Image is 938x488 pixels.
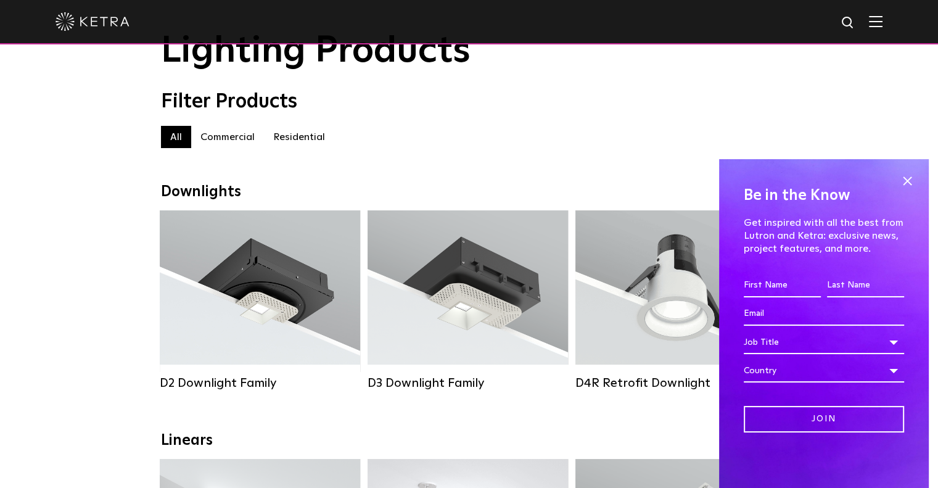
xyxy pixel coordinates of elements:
input: Email [744,302,904,326]
div: D3 Downlight Family [368,376,568,391]
a: D4R Retrofit Downlight Lumen Output:800Colors:White / BlackBeam Angles:15° / 25° / 40° / 60°Watta... [575,210,776,391]
input: First Name [744,274,821,297]
input: Last Name [827,274,904,297]
div: Linears [161,432,778,450]
a: D3 Downlight Family Lumen Output:700 / 900 / 1100Colors:White / Black / Silver / Bronze / Paintab... [368,210,568,391]
div: D4R Retrofit Downlight [575,376,776,391]
div: D2 Downlight Family [160,376,360,391]
div: Country [744,359,904,383]
span: Lighting Products [161,33,471,70]
h4: Be in the Know [744,184,904,207]
div: Downlights [161,183,778,201]
div: Job Title [744,331,904,354]
p: Get inspired with all the best from Lutron and Ketra: exclusive news, project features, and more. [744,217,904,255]
img: Hamburger%20Nav.svg [869,15,882,27]
label: Residential [264,126,334,148]
div: Filter Products [161,90,778,114]
img: search icon [841,15,856,31]
img: ketra-logo-2019-white [56,12,130,31]
label: All [161,126,191,148]
a: D2 Downlight Family Lumen Output:1200Colors:White / Black / Gloss Black / Silver / Bronze / Silve... [160,210,360,391]
input: Join [744,406,904,432]
label: Commercial [191,126,264,148]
